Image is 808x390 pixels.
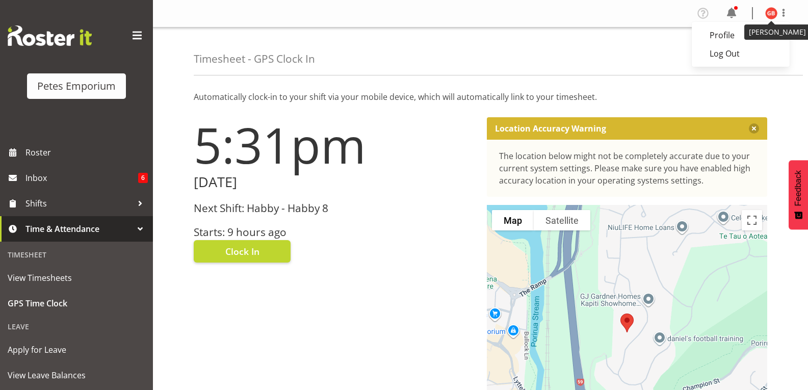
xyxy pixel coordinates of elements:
[3,316,150,337] div: Leave
[37,79,116,94] div: Petes Emporium
[499,150,755,187] div: The location below might not be completely accurate due to your current system settings. Please m...
[534,210,590,230] button: Show satellite imagery
[742,210,762,230] button: Toggle fullscreen view
[8,25,92,46] img: Rosterit website logo
[25,196,133,211] span: Shifts
[25,145,148,160] span: Roster
[3,362,150,388] a: View Leave Balances
[25,221,133,237] span: Time & Attendance
[3,265,150,291] a: View Timesheets
[789,160,808,229] button: Feedback - Show survey
[692,26,790,44] a: Profile
[194,53,315,65] h4: Timesheet - GPS Clock In
[794,170,803,206] span: Feedback
[194,202,475,214] h3: Next Shift: Habby - Habby 8
[8,368,145,383] span: View Leave Balances
[194,117,475,172] h1: 5:31pm
[3,337,150,362] a: Apply for Leave
[194,240,291,263] button: Clock In
[8,270,145,285] span: View Timesheets
[194,91,767,103] p: Automatically clock-in to your shift via your mobile device, which will automatically link to you...
[3,291,150,316] a: GPS Time Clock
[495,123,606,134] p: Location Accuracy Warning
[8,296,145,311] span: GPS Time Clock
[492,210,534,230] button: Show street map
[765,7,777,19] img: gillian-byford11184.jpg
[749,123,759,134] button: Close message
[225,245,259,258] span: Clock In
[3,244,150,265] div: Timesheet
[8,342,145,357] span: Apply for Leave
[692,44,790,63] a: Log Out
[25,170,138,186] span: Inbox
[194,174,475,190] h2: [DATE]
[194,226,475,238] h3: Starts: 9 hours ago
[138,173,148,183] span: 6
